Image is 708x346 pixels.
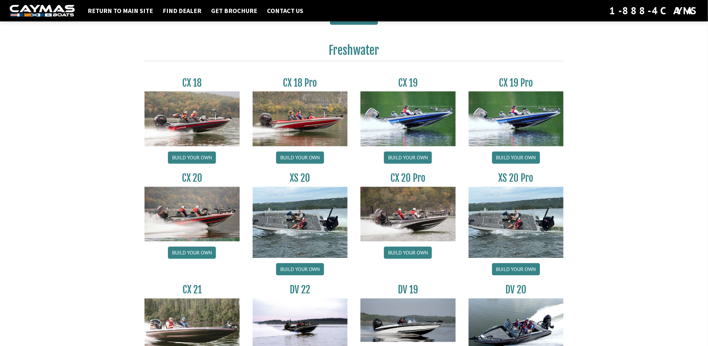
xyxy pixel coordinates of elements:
img: CX19_thumbnail.jpg [360,92,456,146]
img: dv-19-ban_from_website_for_caymas_connect.png [360,299,456,342]
a: Return to main site [84,6,156,15]
h3: CX 19 [360,77,456,89]
a: Contact Us [264,6,307,15]
a: Build your own [168,152,216,164]
a: Build your own [492,263,540,276]
h3: DV 19 [360,284,456,296]
h3: CX 20 [145,172,240,184]
h3: CX 18 Pro [253,77,348,89]
img: white-logo-c9c8dbefe5ff5ceceb0f0178aa75bf4bb51f6bca0971e226c86eb53dfe498488.png [10,5,75,17]
h3: XS 20 [253,172,348,184]
img: CX-18SS_thumbnail.jpg [253,92,348,146]
img: CX-20Pro_thumbnail.jpg [360,187,456,241]
img: CX-20_thumbnail.jpg [145,187,240,241]
a: Build your own [168,247,216,259]
h3: CX 21 [145,284,240,296]
img: XS_20_resized.jpg [253,187,348,258]
img: XS_20_resized.jpg [469,187,564,258]
h3: CX 18 [145,77,240,89]
h2: Freshwater [145,43,563,61]
a: Build your own [276,152,324,164]
img: CX-18S_thumbnail.jpg [145,92,240,146]
a: Get Brochure [208,6,260,15]
div: 1-888-4CAYMAS [609,4,698,18]
h3: XS 20 Pro [469,172,564,184]
a: Build your own [276,263,324,276]
h3: DV 22 [253,284,348,296]
a: Build your own [384,247,432,259]
h3: CX 20 Pro [360,172,456,184]
a: Build your own [384,152,432,164]
a: Find Dealer [159,6,205,15]
h3: CX 19 Pro [469,77,564,89]
img: CX19_thumbnail.jpg [469,92,564,146]
h3: DV 20 [469,284,564,296]
a: Build your own [492,152,540,164]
